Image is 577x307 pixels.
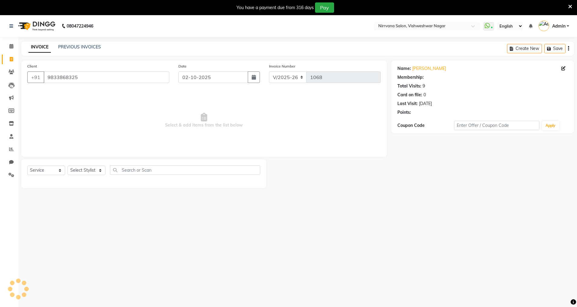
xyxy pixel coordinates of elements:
[454,121,539,130] input: Enter Offer / Coupon Code
[110,165,260,175] input: Search or Scan
[423,92,426,98] div: 0
[237,5,314,11] div: You have a payment due from 316 days
[269,64,295,69] label: Invoice Number
[67,18,93,35] b: 08047224946
[44,71,169,83] input: Search by Name/Mobile/Email/Code
[552,23,565,29] span: Admin
[542,121,559,130] button: Apply
[419,101,432,107] div: [DATE]
[397,109,411,116] div: Points:
[507,44,542,53] button: Create New
[397,92,422,98] div: Card on file:
[315,2,334,13] button: Pay
[397,65,411,72] div: Name:
[412,65,446,72] a: [PERSON_NAME]
[27,71,44,83] button: +91
[539,21,549,31] img: Admin
[28,42,51,53] a: INVOICE
[27,90,381,151] span: Select & add items from the list below
[397,74,424,81] div: Membership:
[397,83,421,89] div: Total Visits:
[15,18,57,35] img: logo
[58,44,101,50] a: PREVIOUS INVOICES
[178,64,187,69] label: Date
[397,101,418,107] div: Last Visit:
[544,44,565,53] button: Save
[27,64,37,69] label: Client
[397,122,454,129] div: Coupon Code
[423,83,425,89] div: 9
